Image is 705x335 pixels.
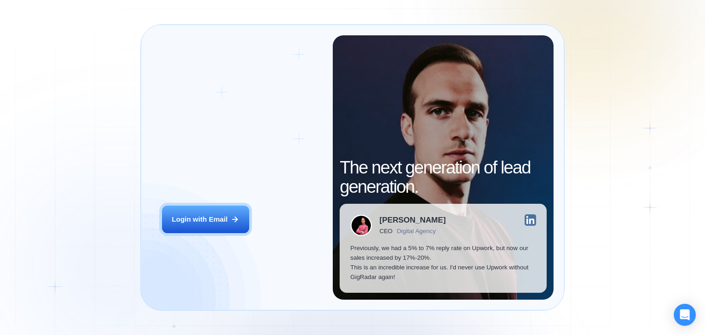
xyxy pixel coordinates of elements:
p: Previously, we had a 5% to 7% reply rate on Upwork, but now our sales increased by 17%-20%. This ... [350,243,536,282]
h2: The next generation of lead generation. [340,158,547,196]
div: Digital Agency [397,228,436,234]
button: Login with Email [162,206,249,233]
div: Login with Email [172,214,228,224]
div: CEO [380,228,392,234]
div: [PERSON_NAME] [380,216,446,224]
div: Open Intercom Messenger [674,304,696,326]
